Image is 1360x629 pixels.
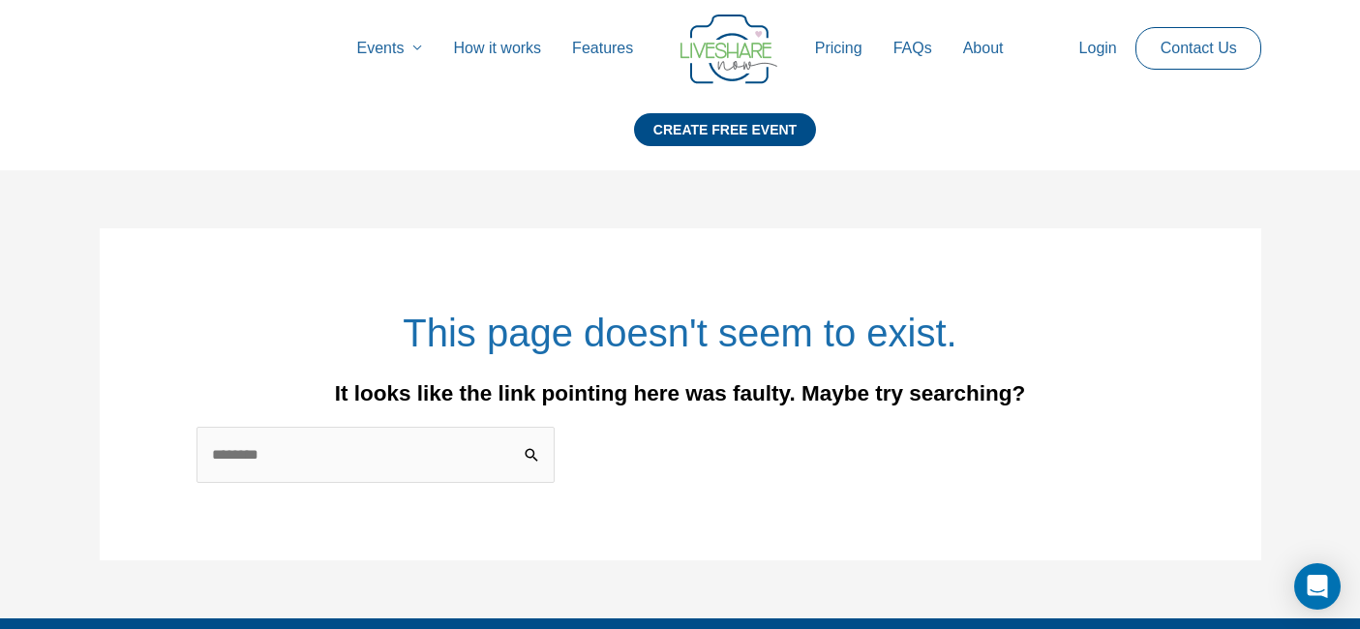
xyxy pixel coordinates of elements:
[34,17,1326,79] nav: Site Navigation
[1064,17,1133,79] a: Login
[557,17,649,79] a: Features
[342,17,438,79] a: Events
[680,15,777,84] img: LiveShare logo - Capture & Share Event Memories
[196,382,1164,405] div: It looks like the link pointing here was faulty. Maybe try searching?
[1145,28,1253,69] a: Contact Us
[196,306,1164,360] h1: This page doesn't seem to exist.
[878,17,948,79] a: FAQs
[438,17,557,79] a: How it works
[800,17,878,79] a: Pricing
[948,17,1019,79] a: About
[634,113,816,146] div: CREATE FREE EVENT
[634,113,816,170] a: CREATE FREE EVENT
[1294,563,1341,610] div: Open Intercom Messenger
